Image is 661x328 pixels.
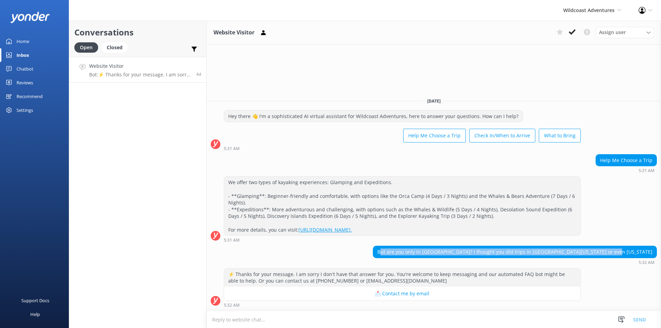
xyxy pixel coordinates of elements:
[89,62,191,70] h4: Website Visitor
[17,48,29,62] div: Inbox
[224,110,523,122] div: Hey there 👋 I'm a sophisticated AI virtual assistant for Wildcoast Adventures, here to answer you...
[596,168,657,173] div: Oct 11 2025 05:31am (UTC -07:00) America/Tijuana
[17,103,33,117] div: Settings
[224,268,580,287] div: ⚡ Thanks for your message. I am sorry I don't have that answer for you. You're welcome to keep me...
[639,261,654,265] strong: 5:32 AM
[596,27,654,38] div: Assign User
[423,98,445,104] span: [DATE]
[224,303,240,307] strong: 5:32 AM
[30,307,40,321] div: Help
[224,238,240,242] strong: 5:31 AM
[17,76,33,89] div: Reviews
[10,12,50,23] img: yonder-white-logo.png
[599,29,626,36] span: Assign user
[596,155,657,166] div: Help Me Choose a Trip
[639,169,654,173] strong: 5:31 AM
[373,260,657,265] div: Oct 11 2025 05:32am (UTC -07:00) America/Tijuana
[224,177,580,235] div: We offer two types of kayaking experiences: Glamping and Expeditions. - **Glamping**: Beginner-fr...
[17,34,29,48] div: Home
[213,28,254,37] h3: Website Visitor
[224,237,581,242] div: Oct 11 2025 05:31am (UTC -07:00) America/Tijuana
[224,287,580,300] button: 📩 Contact me by email
[563,7,615,13] span: Wildcoast Adventures
[298,226,352,233] a: [URL][DOMAIN_NAME].
[69,57,206,83] a: Website VisitorBot:⚡ Thanks for your message. I am sorry I don't have that answer for you. You're...
[196,71,201,77] span: Oct 11 2025 05:32am (UTC -07:00) America/Tijuana
[539,129,581,142] button: What to Bring
[224,147,240,151] strong: 5:31 AM
[469,129,535,142] button: Check In/When to Arrive
[74,42,98,53] div: Open
[224,146,581,151] div: Oct 11 2025 05:31am (UTC -07:00) America/Tijuana
[102,42,128,53] div: Closed
[89,72,191,78] p: Bot: ⚡ Thanks for your message. I am sorry I don't have that answer for you. You're welcome to ke...
[21,294,49,307] div: Support Docs
[102,43,131,51] a: Closed
[373,246,657,258] div: But are you only in [GEOGRAPHIC_DATA]? I thought you did trips in [GEOGRAPHIC_DATA][US_STATE] or ...
[17,62,33,76] div: Chatbot
[403,129,466,142] button: Help Me Choose a Trip
[224,303,581,307] div: Oct 11 2025 05:32am (UTC -07:00) America/Tijuana
[17,89,43,103] div: Recommend
[74,26,201,39] h2: Conversations
[74,43,102,51] a: Open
